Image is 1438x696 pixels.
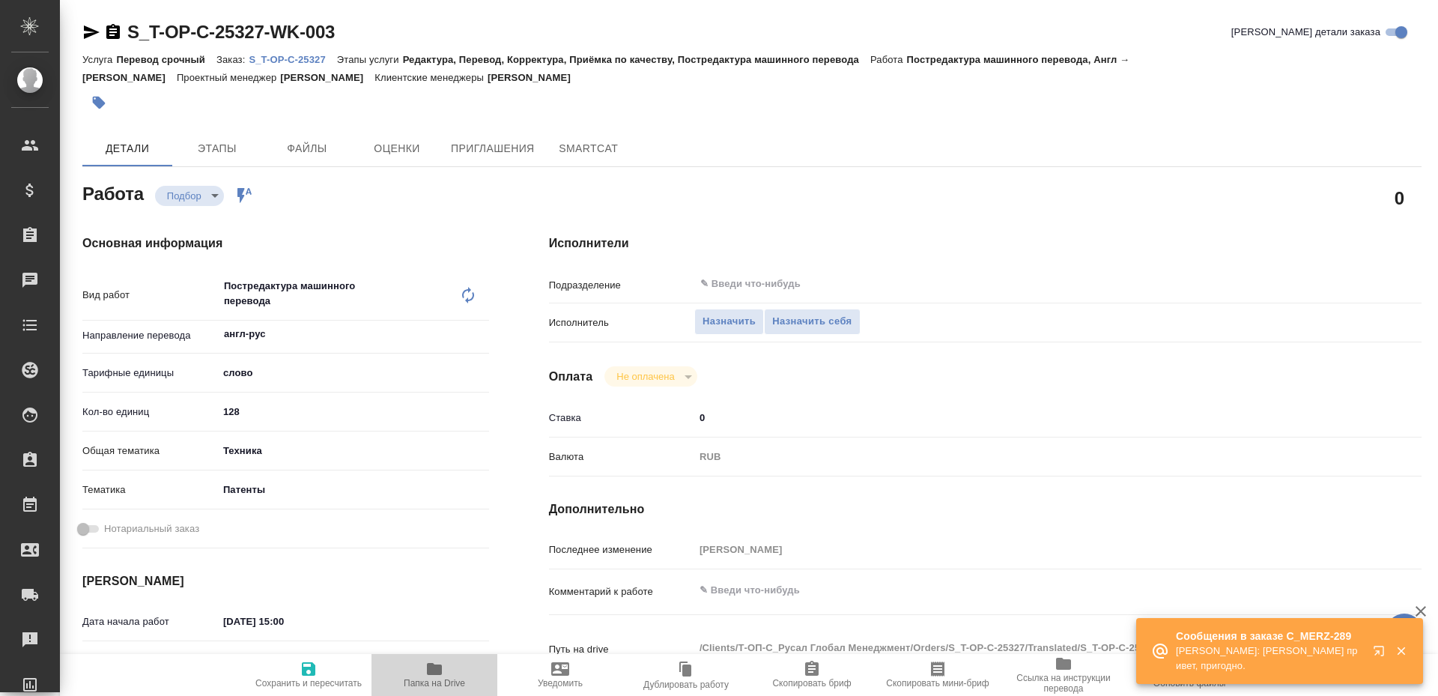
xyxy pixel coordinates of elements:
[116,54,216,65] p: Перевод срочный
[82,234,489,252] h4: Основная информация
[1395,185,1404,211] h2: 0
[699,275,1294,293] input: ✎ Введи что-нибудь
[104,521,199,536] span: Нотариальный заказ
[549,234,1422,252] h4: Исполнители
[216,54,249,65] p: Заказ:
[870,54,907,65] p: Работа
[694,444,1349,470] div: RUB
[549,584,694,599] p: Комментарий к работе
[82,179,144,206] h2: Работа
[218,438,489,464] div: Техника
[82,366,218,381] p: Тарифные единицы
[1231,25,1380,40] span: [PERSON_NAME] детали заказа
[1010,673,1117,694] span: Ссылка на инструкции перевода
[1386,644,1416,658] button: Закрыть
[82,86,115,119] button: Добавить тэг
[82,288,218,303] p: Вид работ
[104,23,122,41] button: Скопировать ссылку
[1001,654,1126,696] button: Ссылка на инструкции перевода
[1176,629,1363,644] p: Сообщения в заказе C_MERZ-289
[181,139,253,158] span: Этапы
[337,54,403,65] p: Этапы услуги
[249,52,336,65] a: S_T-OP-C-25327
[177,72,280,83] p: Проектный менеджер
[404,678,465,689] span: Папка на Drive
[82,444,218,459] p: Общая тематика
[549,542,694,557] p: Последнее изменение
[1341,282,1344,285] button: Open
[772,313,852,330] span: Назначить себя
[91,139,163,158] span: Детали
[549,411,694,426] p: Ставка
[1386,614,1423,651] button: 🙏
[451,139,535,158] span: Приглашения
[82,572,489,590] h4: [PERSON_NAME]
[82,405,218,420] p: Кол-во единиц
[604,366,697,387] div: Подбор
[488,72,582,83] p: [PERSON_NAME]
[155,186,224,206] div: Подбор
[886,678,989,689] span: Скопировать мини-бриф
[218,611,349,632] input: ✎ Введи что-нибудь
[538,678,583,689] span: Уведомить
[549,642,694,657] p: Путь на drive
[218,401,489,423] input: ✎ Введи что-нибудь
[612,370,679,383] button: Не оплачена
[280,72,374,83] p: [PERSON_NAME]
[772,678,851,689] span: Скопировать бриф
[82,23,100,41] button: Скопировать ссылку для ЯМессенджера
[127,22,335,42] a: S_T-OP-C-25327-WK-003
[549,315,694,330] p: Исполнитель
[481,333,484,336] button: Open
[218,360,489,386] div: слово
[694,407,1349,429] input: ✎ Введи что-нибудь
[371,654,497,696] button: Папка на Drive
[749,654,875,696] button: Скопировать бриф
[623,654,749,696] button: Дублировать работу
[549,278,694,293] p: Подразделение
[694,309,764,335] button: Назначить
[271,139,343,158] span: Файлы
[246,654,371,696] button: Сохранить и пересчитать
[163,190,206,202] button: Подбор
[1176,644,1363,674] p: [PERSON_NAME]: [PERSON_NAME] привет, пригодно.
[764,309,860,335] button: Назначить себя
[497,654,623,696] button: Уведомить
[549,368,593,386] h4: Оплата
[82,482,218,497] p: Тематика
[694,539,1349,560] input: Пустое поле
[549,450,694,464] p: Валюта
[549,500,1422,518] h4: Дополнительно
[374,72,488,83] p: Клиентские менеджеры
[218,477,489,503] div: Патенты
[82,614,218,629] p: Дата начала работ
[249,54,336,65] p: S_T-OP-C-25327
[875,654,1001,696] button: Скопировать мини-бриф
[361,139,433,158] span: Оценки
[703,313,756,330] span: Назначить
[643,680,729,690] span: Дублировать работу
[1126,654,1252,696] button: Обновить файлы
[553,139,625,158] span: SmartCat
[218,653,349,675] input: Пустое поле
[1364,636,1400,672] button: Открыть в новой вкладке
[82,54,116,65] p: Услуга
[403,54,870,65] p: Редактура, Перевод, Корректура, Приёмка по качеству, Постредактура машинного перевода
[82,328,218,343] p: Направление перевода
[255,678,362,689] span: Сохранить и пересчитать
[694,635,1349,661] textarea: /Clients/Т-ОП-С_Русал Глобал Менеджмент/Orders/S_T-OP-C-25327/Translated/S_T-OP-C-25327-WK-003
